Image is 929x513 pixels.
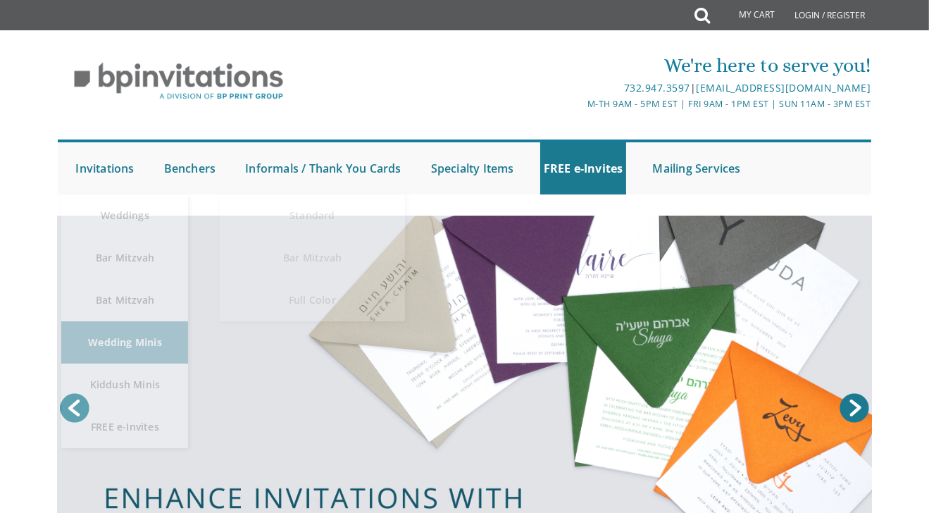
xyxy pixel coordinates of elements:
a: Invitations [72,142,137,194]
div: | [330,80,871,97]
div: We're here to serve you! [330,51,871,80]
a: Standard [220,194,405,237]
div: M-Th 9am - 5pm EST | Fri 9am - 1pm EST | Sun 11am - 3pm EST [330,97,871,111]
a: My Cart [709,1,785,30]
a: Full Color [220,279,405,321]
a: FREE e-Invites [540,142,627,194]
a: Next [837,390,872,426]
a: FREE e-Invites [61,406,188,448]
img: BP Invitation Loft [58,52,299,111]
a: Mailing Services [649,142,744,194]
a: [EMAIL_ADDRESS][DOMAIN_NAME] [697,81,871,94]
a: Benchers [161,142,220,194]
a: Specialty Items [428,142,518,194]
a: Bat Mitzvah [61,279,188,321]
a: Weddings [61,194,188,237]
a: Informals / Thank You Cards [242,142,404,194]
a: Wedding Minis [61,321,188,364]
a: Kiddush Minis [61,364,188,406]
a: Bar Mitzvah [220,237,405,279]
a: Prev [57,390,92,426]
a: Bar Mitzvah [61,237,188,279]
a: 732.947.3597 [624,81,690,94]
